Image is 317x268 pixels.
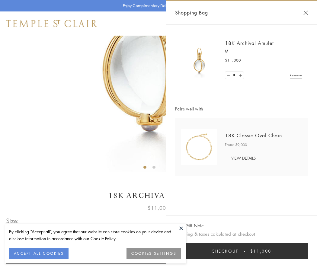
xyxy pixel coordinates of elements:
[175,230,308,238] p: Shipping & taxes calculated at checkout
[181,129,217,165] img: N88865-OV18
[6,20,97,27] img: Temple St. Clair
[212,248,239,254] span: Checkout
[6,190,311,201] h1: 18K Archival Amulet
[175,9,208,17] span: Shopping Bag
[175,105,308,112] span: Pairs well with
[181,42,217,78] img: 18K Archival Amulet
[237,72,243,79] a: Set quantity to 2
[225,48,302,54] p: M
[225,142,247,148] span: From: $9,000
[250,248,271,254] span: $11,000
[148,204,169,212] span: $11,000
[126,248,181,259] button: COOKIES SETTINGS
[290,72,302,78] a: Remove
[225,57,241,63] span: $11,000
[175,243,308,259] button: Checkout $11,000
[231,155,256,161] span: VIEW DETAILS
[225,72,231,79] a: Set quantity to 0
[225,40,274,46] a: 18K Archival Amulet
[175,222,204,229] button: Add Gift Note
[9,248,69,259] button: ACCEPT ALL COOKIES
[225,132,282,139] a: 18K Classic Oval Chain
[123,3,191,9] p: Enjoy Complimentary Delivery & Returns
[225,153,262,163] a: VIEW DETAILS
[303,11,308,15] button: Close Shopping Bag
[9,228,181,242] div: By clicking “Accept all”, you agree that our website can store cookies on your device and disclos...
[6,216,19,226] span: Size:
